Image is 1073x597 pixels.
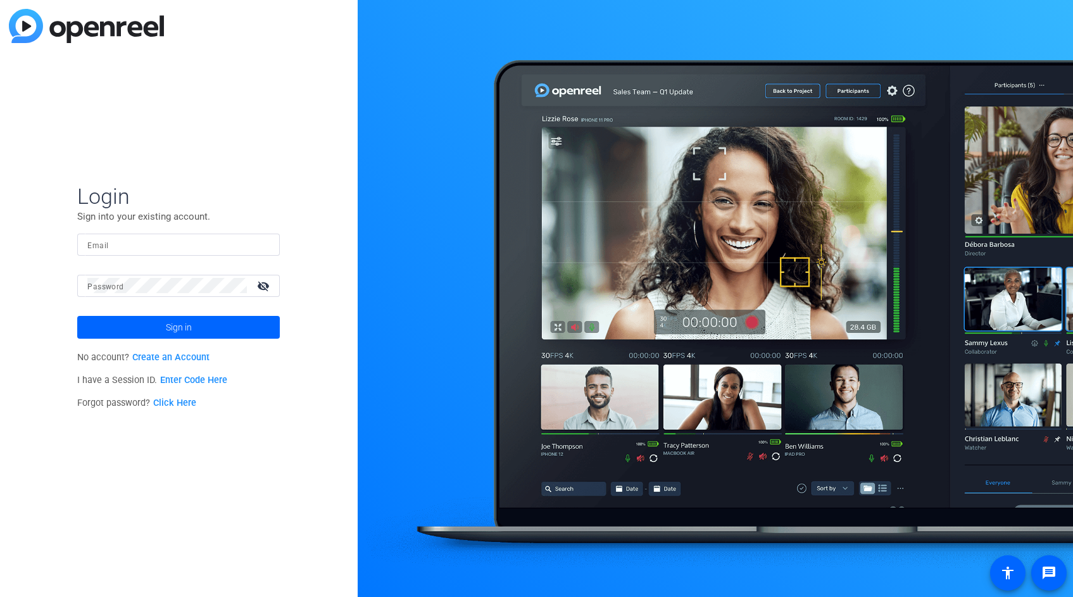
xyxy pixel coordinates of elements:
input: Enter Email Address [87,237,270,252]
p: Sign into your existing account. [77,210,280,223]
mat-icon: message [1041,565,1057,581]
mat-icon: visibility_off [249,277,280,295]
span: Sign in [166,311,192,343]
span: No account? [77,352,210,363]
mat-icon: accessibility [1000,565,1015,581]
span: Forgot password? [77,398,196,408]
span: I have a Session ID. [77,375,227,386]
a: Create an Account [132,352,210,363]
a: Click Here [153,398,196,408]
button: Sign in [77,316,280,339]
span: Login [77,183,280,210]
mat-label: Email [87,241,108,250]
a: Enter Code Here [160,375,227,386]
img: blue-gradient.svg [9,9,164,43]
mat-label: Password [87,282,123,291]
